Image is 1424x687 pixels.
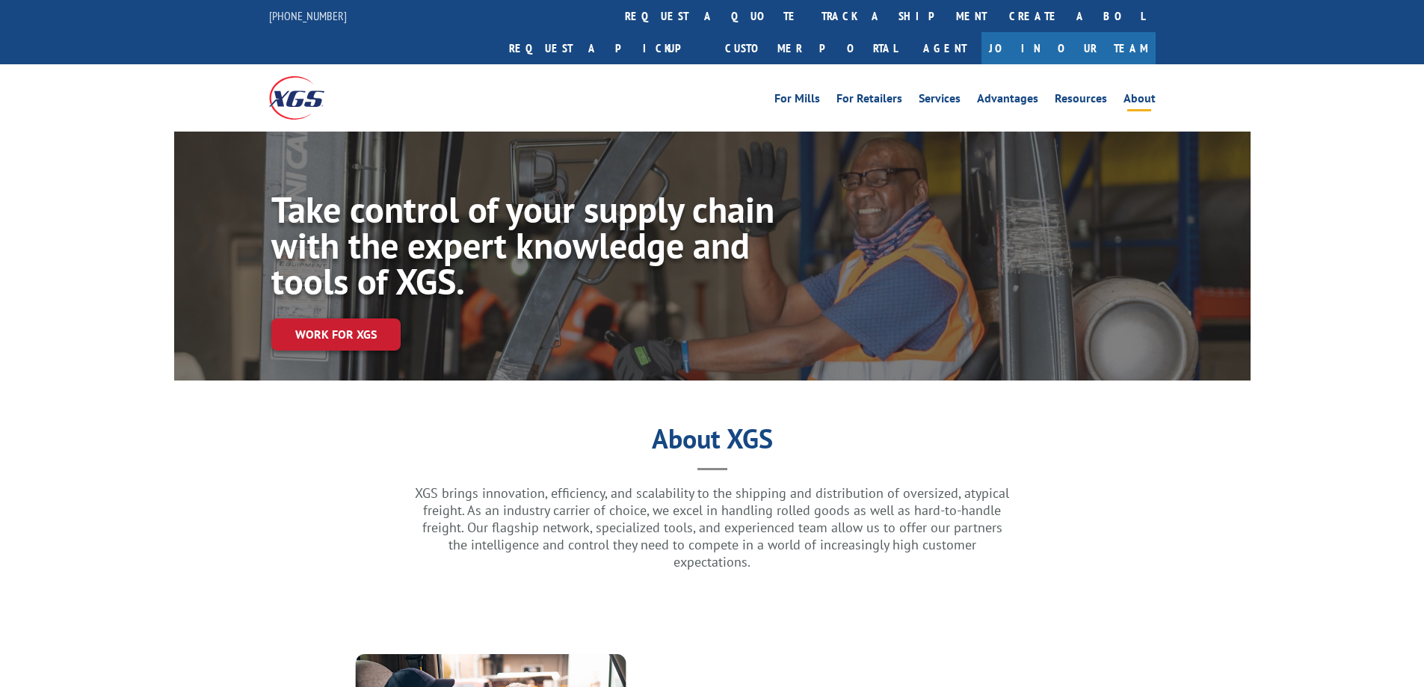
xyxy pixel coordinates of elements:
[836,93,902,109] a: For Retailers
[413,484,1011,570] p: XGS brings innovation, efficiency, and scalability to the shipping and distribution of oversized,...
[919,93,961,109] a: Services
[981,32,1156,64] a: Join Our Team
[977,93,1038,109] a: Advantages
[271,191,778,306] h1: Take control of your supply chain with the expert knowledge and tools of XGS.
[271,318,401,351] a: Work for XGS
[1124,93,1156,109] a: About
[174,428,1251,457] h1: About XGS
[1055,93,1107,109] a: Resources
[269,8,347,23] a: [PHONE_NUMBER]
[714,32,908,64] a: Customer Portal
[774,93,820,109] a: For Mills
[908,32,981,64] a: Agent
[498,32,714,64] a: Request a pickup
